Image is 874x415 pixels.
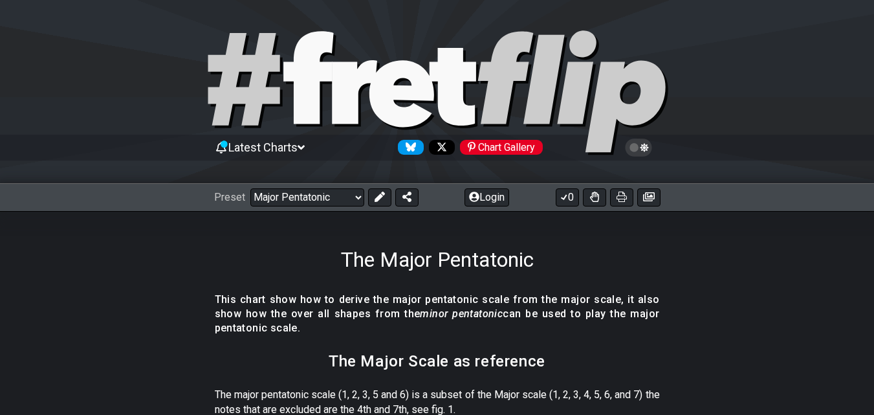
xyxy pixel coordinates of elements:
button: Create image [637,188,661,207]
div: Chart Gallery [460,140,543,155]
button: Print [610,188,633,207]
span: Latest Charts [228,140,298,154]
span: Toggle light / dark theme [631,142,646,153]
h2: The Major Scale as reference [329,354,545,368]
a: #fretflip at Pinterest [455,140,543,155]
a: Follow #fretflip at X [424,140,455,155]
span: Preset [214,191,245,203]
button: Edit Preset [368,188,391,207]
h1: The Major Pentatonic [341,247,534,272]
button: Share Preset [395,188,419,207]
button: Toggle Dexterity for all fretkits [583,188,606,207]
select: Preset [250,188,364,207]
h4: This chart show how to derive the major pentatonic scale from the major scale, it also show how t... [215,293,660,336]
button: 0 [556,188,579,207]
a: Follow #fretflip at Bluesky [393,140,424,155]
button: Login [464,188,509,207]
em: minor pentatonic [420,308,503,320]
